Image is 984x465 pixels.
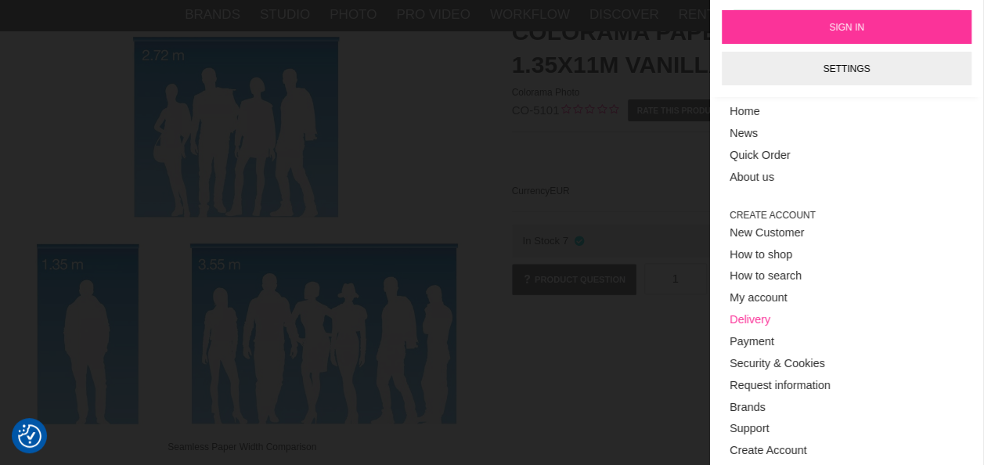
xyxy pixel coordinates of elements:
[512,103,560,117] span: CO-5101
[512,264,636,295] a: Product question
[730,309,964,331] a: Delivery
[730,418,964,440] a: Support
[722,52,971,85] a: Settings
[628,99,730,121] a: Rate this product
[18,422,41,450] button: Consent Preferences
[512,150,973,168] span: 58
[155,434,330,461] div: Seamless Paper Width Comparison
[730,101,964,123] a: Home
[512,168,973,178] span: Price, VAT excl.
[730,265,964,287] a: How to search
[730,145,964,167] a: Quick Order
[490,5,570,25] a: Workflow
[722,10,971,44] a: Sign in
[330,5,377,25] a: Photo
[730,222,964,244] a: New Customer
[730,167,964,189] a: About us
[679,5,730,25] a: Rental
[730,331,964,353] a: Payment
[730,440,964,462] a: Create Account
[572,235,586,247] i: In stock
[550,186,569,196] span: EUR
[829,20,864,34] span: Sign in
[185,5,240,25] a: Brands
[730,353,964,375] a: Security & Cookies
[512,16,973,81] h1: Colorama Paper Background 1.35x11m Vanilla
[730,208,964,222] span: Create account
[730,243,964,265] a: How to shop
[396,5,470,25] a: Pro Video
[589,5,659,25] a: Discover
[260,5,310,25] a: Studio
[512,186,550,196] span: Currency
[563,235,568,247] span: 7
[730,397,964,419] a: Brands
[730,123,964,145] a: News
[512,87,580,98] span: Colorama Photo
[730,287,964,309] a: My account
[18,424,41,448] img: Revisit consent button
[559,103,618,119] div: Customer rating: 0
[522,235,560,247] span: In Stock
[730,375,964,397] a: Request information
